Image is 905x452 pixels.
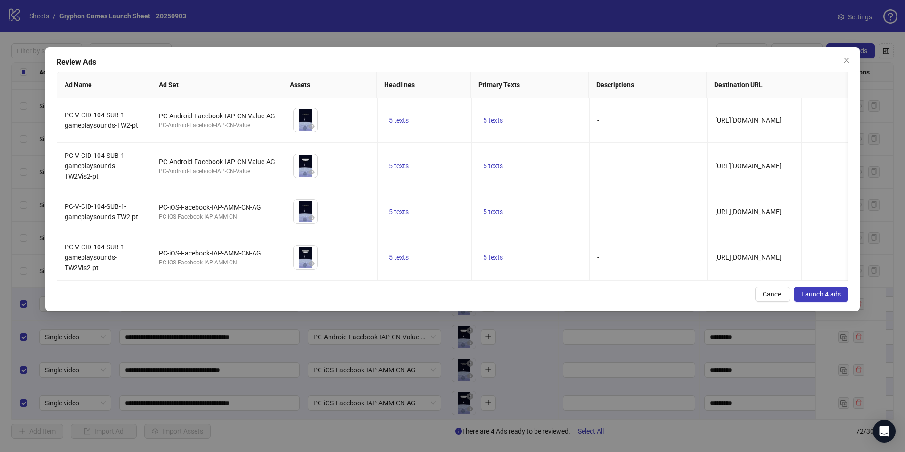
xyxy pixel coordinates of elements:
[483,254,503,261] span: 5 texts
[377,72,471,98] th: Headlines
[306,258,317,269] button: Preview
[715,162,782,170] span: [URL][DOMAIN_NAME]
[389,208,409,215] span: 5 texts
[794,287,848,302] button: Launch 4 ads
[479,115,507,126] button: 5 texts
[57,72,151,98] th: Ad Name
[282,72,377,98] th: Assets
[385,115,412,126] button: 5 texts
[479,206,507,217] button: 5 texts
[483,208,503,215] span: 5 texts
[294,246,317,269] img: Asset 1
[308,169,315,175] span: eye
[389,116,409,124] span: 5 texts
[385,206,412,217] button: 5 texts
[159,248,275,258] div: PC-iOS-Facebook-IAP-AMM-CN-AG
[597,208,599,215] span: -
[589,72,707,98] th: Descriptions
[308,214,315,221] span: eye
[294,200,317,223] img: Asset 1
[65,203,138,221] span: PC-V-CID-104-SUB-1-gameplaysounds-TW2-pt
[385,160,412,172] button: 5 texts
[389,254,409,261] span: 5 texts
[715,116,782,124] span: [URL][DOMAIN_NAME]
[151,72,282,98] th: Ad Set
[65,243,126,271] span: PC-V-CID-104-SUB-1-gameplaysounds-TW2Vis2-pt
[483,162,503,170] span: 5 texts
[597,116,599,124] span: -
[715,254,782,261] span: [URL][DOMAIN_NAME]
[294,108,317,132] img: Asset 1
[839,53,854,68] button: Close
[715,208,782,215] span: [URL][DOMAIN_NAME]
[308,123,315,130] span: eye
[389,162,409,170] span: 5 texts
[763,290,782,298] span: Cancel
[471,72,589,98] th: Primary Texts
[479,160,507,172] button: 5 texts
[306,121,317,132] button: Preview
[159,258,275,267] div: PC-iOS-Facebook-IAP-AMM-CN
[159,213,275,222] div: PC-iOS-Facebook-IAP-AMM-CN
[159,156,275,167] div: PC-Android-Facebook-IAP-CN-Value-AG
[159,167,275,176] div: PC-Android-Facebook-IAP-CN-Value
[159,202,275,213] div: PC-iOS-Facebook-IAP-AMM-CN-AG
[57,57,848,68] div: Review Ads
[597,254,599,261] span: -
[483,116,503,124] span: 5 texts
[707,72,849,98] th: Destination URL
[755,287,790,302] button: Cancel
[65,111,138,129] span: PC-V-CID-104-SUB-1-gameplaysounds-TW2-pt
[306,212,317,223] button: Preview
[597,162,599,170] span: -
[306,166,317,178] button: Preview
[801,290,841,298] span: Launch 4 ads
[479,252,507,263] button: 5 texts
[873,420,896,443] div: Open Intercom Messenger
[843,57,850,64] span: close
[159,121,275,130] div: PC-Android-Facebook-IAP-CN-Value
[294,154,317,178] img: Asset 1
[308,260,315,267] span: eye
[65,152,126,180] span: PC-V-CID-104-SUB-1-gameplaysounds-TW2Vis2-pt
[159,111,275,121] div: PC-Android-Facebook-IAP-CN-Value-AG
[385,252,412,263] button: 5 texts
